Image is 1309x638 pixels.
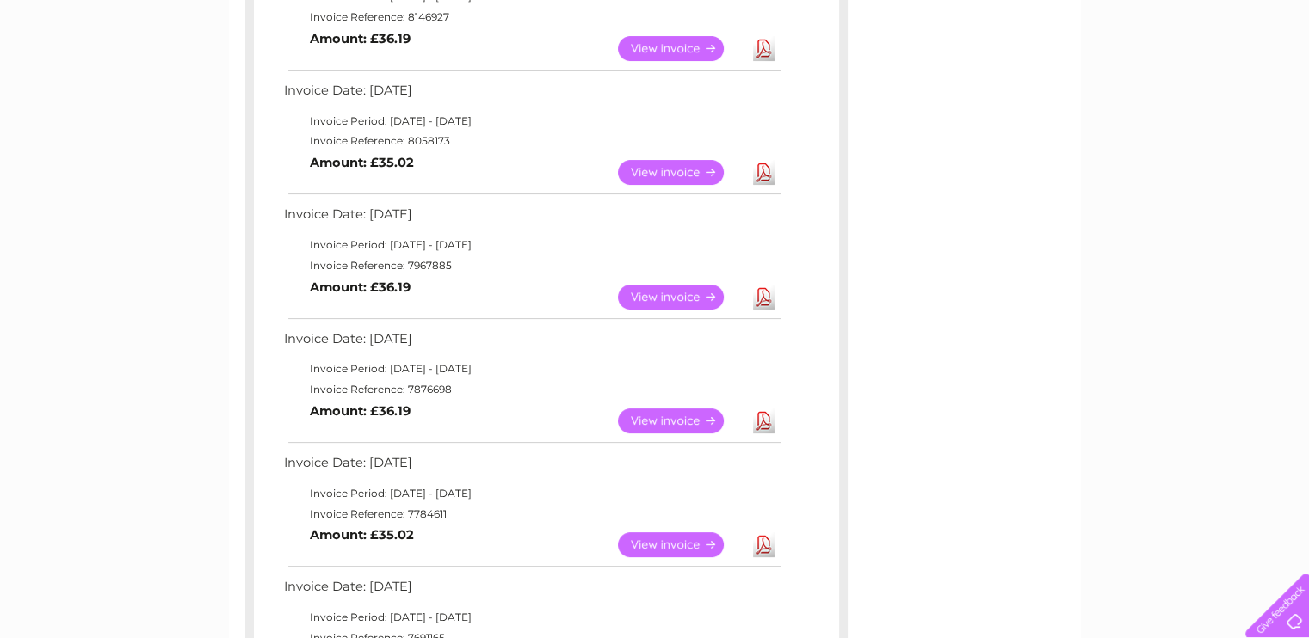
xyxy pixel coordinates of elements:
[46,45,133,97] img: logo.png
[310,279,411,295] b: Amount: £36.19
[1097,73,1149,86] a: Telecoms
[618,408,744,433] a: View
[280,203,783,235] td: Invoice Date: [DATE]
[1159,73,1184,86] a: Blog
[310,155,414,170] b: Amount: £35.02
[753,532,775,557] a: Download
[310,403,411,419] b: Amount: £36.19
[310,31,411,46] b: Amount: £36.19
[1049,73,1087,86] a: Energy
[753,160,775,185] a: Download
[280,359,783,379] td: Invoice Period: [DATE] - [DATE]
[985,9,1103,30] a: 0333 014 3131
[618,36,744,61] a: View
[280,111,783,132] td: Invoice Period: [DATE] - [DATE]
[280,131,783,151] td: Invoice Reference: 8058173
[618,285,744,310] a: View
[280,7,783,28] td: Invoice Reference: 8146927
[280,328,783,359] td: Invoice Date: [DATE]
[280,504,783,525] td: Invoice Reference: 7784611
[310,527,414,543] b: Amount: £35.02
[280,483,783,504] td: Invoice Period: [DATE] - [DATE]
[280,607,783,628] td: Invoice Period: [DATE] - [DATE]
[753,285,775,310] a: Download
[280,379,783,400] td: Invoice Reference: 7876698
[618,532,744,557] a: View
[280,451,783,483] td: Invoice Date: [DATE]
[1195,73,1237,86] a: Contact
[280,575,783,607] td: Invoice Date: [DATE]
[618,160,744,185] a: View
[280,255,783,276] td: Invoice Reference: 7967885
[249,9,1062,83] div: Clear Business is a trading name of Verastar Limited (registered in [GEOGRAPHIC_DATA] No. 3667643...
[280,235,783,255] td: Invoice Period: [DATE] - [DATE]
[280,79,783,111] td: Invoice Date: [DATE]
[1252,73,1293,86] a: Log out
[753,36,775,61] a: Download
[753,408,775,433] a: Download
[1006,73,1039,86] a: Water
